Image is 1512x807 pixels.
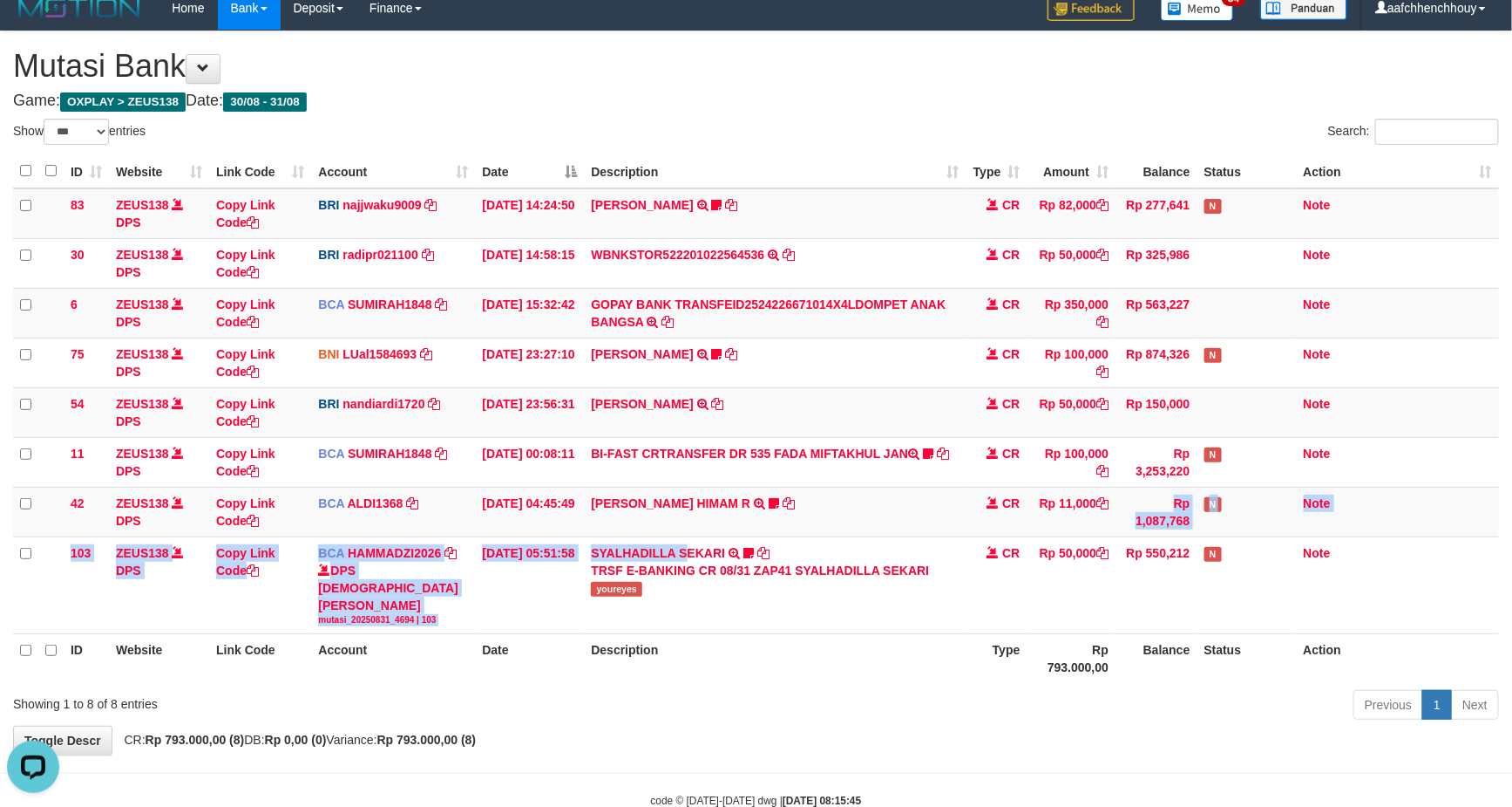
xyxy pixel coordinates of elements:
[435,297,447,311] a: Copy SUMIRAH1848 to clipboard
[591,347,693,361] a: [PERSON_NAME]
[1115,633,1197,683] th: Balance
[475,288,584,338] td: [DATE] 15:32:42
[13,688,617,713] div: Showing 1 to 8 of 8 entries
[584,437,966,487] td: BI-FAST CRTRANSFER DR 535 FADA MIFTAKHUL JAN
[318,546,344,560] span: BCA
[216,496,275,528] a: Copy Link Code
[116,546,169,560] a: ZEUS138
[1451,690,1499,720] a: Next
[475,188,584,239] td: [DATE] 14:24:50
[584,633,966,683] th: Description
[318,614,468,626] div: mutasi_20250831_4694 | 103
[1027,487,1116,537] td: Rp 11,000
[1027,537,1116,633] td: Rp 50,000
[1027,188,1116,239] td: Rp 82,000
[216,546,275,578] a: Copy Link Code
[116,297,169,311] a: ZEUS138
[591,546,725,560] a: SYALHADILLA SEKARI
[116,198,169,212] a: ZEUS138
[1002,297,1020,311] span: CR
[726,198,738,212] a: Copy TARI PRATIWI to clipboard
[1297,633,1499,683] th: Action
[1096,496,1109,510] a: Copy Rp 11,000 to clipboard
[1115,537,1197,633] td: Rp 550,212
[422,248,434,262] a: Copy radipr021100 to clipboard
[109,387,209,437] td: DPS
[591,562,959,579] div: TRSF E-BANKING CR 08/31 ZAP41 SYALHADILLA SEKARI
[1328,119,1499,145] label: Search:
[425,198,437,212] a: Copy najjwaku9009 to clipboard
[109,238,209,288] td: DPS
[435,447,447,461] a: Copy SUMIRAH1848 to clipboard
[1002,397,1020,411] span: CR
[216,248,275,279] a: Copy Link Code
[44,119,109,145] select: Showentries
[7,7,59,59] button: Open LiveChat chat widget
[109,633,209,683] th: Website
[71,546,91,560] span: 103
[1027,238,1116,288] td: Rp 50,000
[937,447,949,461] a: Copy BI-FAST CRTRANSFER DR 535 FADA MIFTAKHUL JAN to clipboard
[661,315,674,329] a: Copy GOPAY BANK TRANSFEID2524226671014X4LDOMPET ANAK BANGSA to clipboard
[64,154,109,188] th: ID: activate to sort column ascending
[311,633,475,683] th: Account
[475,238,584,288] td: [DATE] 14:58:15
[13,92,1499,110] h4: Game: Date:
[1422,690,1452,720] a: 1
[71,198,85,212] span: 83
[475,338,584,387] td: [DATE] 23:27:10
[1304,198,1331,212] a: Note
[116,496,169,510] a: ZEUS138
[591,297,946,329] a: GOPAY BANK TRANSFEID2524226671014X4LDOMPET ANAK BANGSA
[109,338,209,387] td: DPS
[591,397,693,411] a: [PERSON_NAME]
[475,387,584,437] td: [DATE] 23:56:31
[757,546,770,560] a: Copy SYALHADILLA SEKARI to clipboard
[13,119,146,145] label: Show entries
[1027,387,1116,437] td: Rp 50,000
[1096,464,1109,478] a: Copy Rp 100,000 to clipboard
[1204,448,1222,462] span: Has Note
[1027,154,1116,188] th: Amount: activate to sort column ascending
[1304,347,1331,361] a: Note
[216,347,275,379] a: Copy Link Code
[318,496,344,510] span: BCA
[1115,188,1197,239] td: Rp 277,641
[1204,348,1222,363] span: Has Note
[64,633,109,683] th: ID
[1204,497,1222,512] span: Has Note
[116,347,169,361] a: ZEUS138
[1304,397,1331,411] a: Note
[1002,546,1020,560] span: CR
[109,537,209,633] td: DPS
[1096,546,1109,560] a: Copy Rp 50,000 to clipboard
[783,795,861,807] strong: [DATE] 08:15:45
[475,487,584,537] td: [DATE] 04:45:49
[1304,496,1331,510] a: Note
[584,154,966,188] th: Description: activate to sort column ascending
[1096,248,1109,262] a: Copy Rp 50,000 to clipboard
[348,496,403,510] a: ALDI1368
[1304,447,1331,461] a: Note
[651,795,862,807] small: code © [DATE]-[DATE] dwg |
[1027,338,1116,387] td: Rp 100,000
[116,447,169,461] a: ZEUS138
[318,297,344,311] span: BCA
[216,397,275,428] a: Copy Link Code
[318,447,344,461] span: BCA
[109,437,209,487] td: DPS
[216,297,275,329] a: Copy Link Code
[1115,238,1197,288] td: Rp 325,986
[444,546,457,560] a: Copy HAMMADZI2026 to clipboard
[591,198,693,212] a: [PERSON_NAME]
[475,437,584,487] td: [DATE] 00:08:11
[428,397,440,411] a: Copy nandiardi1720 to clipboard
[209,633,311,683] th: Link Code
[109,288,209,338] td: DPS
[1027,437,1116,487] td: Rp 100,000
[1304,248,1331,262] a: Note
[475,633,584,683] th: Date
[71,447,85,461] span: 11
[342,248,417,262] a: radipr021100
[1002,248,1020,262] span: CR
